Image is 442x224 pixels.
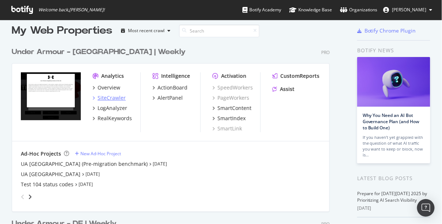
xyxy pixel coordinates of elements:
[340,6,378,14] div: Organizations
[357,174,430,182] div: Latest Blog Posts
[357,46,430,54] div: Botify news
[280,72,320,80] div: CustomReports
[128,29,165,33] div: Most recent crawl
[158,94,183,102] div: AlertPanel
[212,115,246,122] a: SmartIndex
[86,171,100,177] a: [DATE]
[75,151,121,157] a: New Ad-Hoc Project
[218,115,246,122] div: SmartIndex
[12,47,186,57] div: Under Armour - [GEOGRAPHIC_DATA] | Weekly
[179,24,260,37] input: Search
[21,150,61,157] div: Ad-Hoc Projects
[92,115,132,122] a: RealKeywords
[321,49,330,56] div: Pro
[161,72,190,80] div: Intelligence
[18,191,27,203] div: angle-left
[364,27,416,34] div: Botify Chrome Plugin
[289,6,332,14] div: Knowledge Base
[363,112,420,131] a: Why You Need an AI Bot Governance Plan (and How to Build One)
[272,86,295,93] a: Assist
[152,84,188,91] a: ActionBoard
[92,84,120,91] a: Overview
[392,7,427,13] span: Sandra Drevet
[38,7,105,13] span: Welcome back, [PERSON_NAME] !
[12,47,189,57] a: Under Armour - [GEOGRAPHIC_DATA] | Weekly
[21,171,80,178] a: UA [GEOGRAPHIC_DATA]
[98,115,132,122] div: RealKeywords
[212,84,253,91] a: SpeedWorkers
[21,160,148,168] a: UA [GEOGRAPHIC_DATA] (Pre-migration benchmark)
[152,94,183,102] a: AlertPanel
[80,151,121,157] div: New Ad-Hoc Project
[378,4,438,16] button: [PERSON_NAME]
[242,6,281,14] div: Botify Academy
[98,84,120,91] div: Overview
[221,72,246,80] div: Activation
[158,84,188,91] div: ActionBoard
[272,72,320,80] a: CustomReports
[357,27,416,34] a: Botify Chrome Plugin
[101,72,124,80] div: Analytics
[212,105,252,112] a: SmartContent
[212,125,242,132] a: SmartLink
[92,105,127,112] a: LogAnalyzer
[21,72,81,120] img: www.underarmour.co.uk
[153,161,167,167] a: [DATE]
[12,23,112,38] div: My Web Properties
[363,134,425,158] div: If you haven’t yet grappled with the question of what AI traffic you want to keep or block, now is…
[357,205,430,212] div: [DATE]
[218,105,252,112] div: SmartContent
[280,86,295,93] div: Assist
[98,94,126,102] div: SiteCrawler
[92,94,126,102] a: SiteCrawler
[417,199,435,217] div: Open Intercom Messenger
[118,25,173,37] button: Most recent crawl
[212,94,249,102] a: PageWorkers
[27,193,33,201] div: angle-right
[357,190,427,203] a: Prepare for [DATE][DATE] 2025 by Prioritizing AI Search Visibility
[357,57,430,107] img: Why You Need an AI Bot Governance Plan (and How to Build One)
[21,181,73,188] a: Test 104 status codes
[79,181,93,187] a: [DATE]
[98,105,127,112] div: LogAnalyzer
